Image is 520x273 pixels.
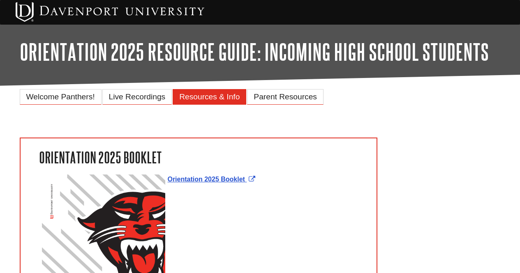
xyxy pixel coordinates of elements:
[167,176,257,183] a: Link opens in new window
[20,39,501,64] h1: Orientation 2025 Resource Guide: Incoming High School Students
[16,2,204,22] img: Davenport University
[167,176,245,183] strong: Orientation 2025 Booklet
[109,92,166,101] span: Live Recordings
[20,88,501,104] div: Guide Pages
[173,89,246,104] a: Resources & Info
[102,89,172,104] a: Live Recordings
[179,92,240,101] span: Resources & Info
[20,89,102,104] a: Welcome Panthers!
[26,92,95,101] span: Welcome Panthers!
[254,92,317,101] span: Parent Resources
[36,147,361,168] h2: Orientation 2025 Booklet
[247,89,324,104] a: Parent Resources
